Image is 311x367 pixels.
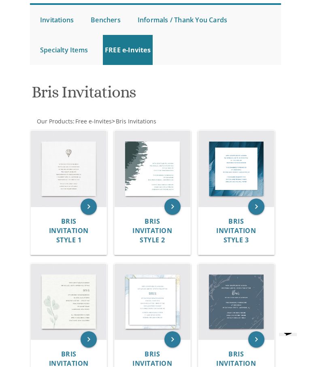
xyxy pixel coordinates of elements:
img: Bris Invitation Style 5 [115,264,190,340]
a: keyboard_arrow_right [164,199,181,215]
img: Bris Invitation Style 3 [198,131,274,207]
a: Free e-Invites [75,117,112,125]
a: Bris Invitations [115,117,156,125]
a: Our Products [36,117,73,125]
img: Bris Invitation Style 6 [198,264,274,340]
img: Bris Invitation Style 4 [31,264,107,340]
span: > [112,117,156,125]
div: : [30,117,281,125]
h1: Bris Invitations [32,83,279,107]
iframe: chat widget [276,333,303,359]
span: Bris Invitations [116,117,156,125]
a: keyboard_arrow_right [81,199,97,215]
img: Bris Invitation Style 2 [115,131,190,207]
a: keyboard_arrow_right [248,199,264,215]
a: Benchers [89,5,123,35]
a: FREE e-Invites [103,35,153,65]
a: keyboard_arrow_right [164,331,181,348]
a: Informals / Thank You Cards [136,5,229,35]
a: Bris Invitation Style 1 [49,218,89,244]
a: keyboard_arrow_right [248,331,264,348]
a: Bris Invitation Style 2 [132,218,172,244]
a: Specialty Items [38,35,90,65]
a: Bris Invitation Style 3 [216,218,256,244]
a: Invitations [38,5,76,35]
a: keyboard_arrow_right [81,331,97,348]
img: Bris Invitation Style 1 [31,131,107,207]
